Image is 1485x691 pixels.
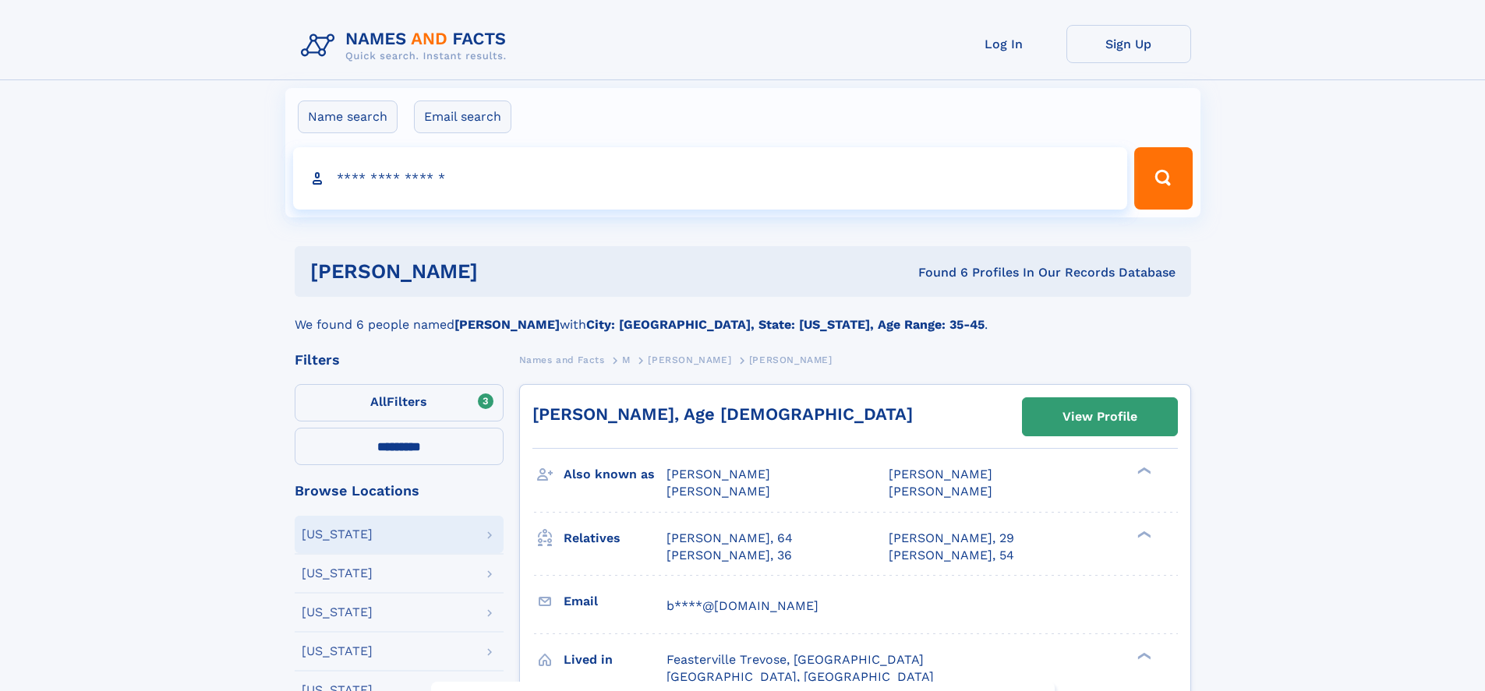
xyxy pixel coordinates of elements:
[622,354,631,365] span: M
[666,484,770,499] span: [PERSON_NAME]
[648,354,731,365] span: [PERSON_NAME]
[889,467,992,481] span: [PERSON_NAME]
[889,530,1014,547] a: [PERSON_NAME], 29
[1133,466,1152,476] div: ❯
[889,547,1014,564] a: [PERSON_NAME], 54
[295,353,504,367] div: Filters
[454,317,560,332] b: [PERSON_NAME]
[648,350,731,369] a: [PERSON_NAME]
[295,297,1191,334] div: We found 6 people named with .
[519,350,605,369] a: Names and Facts
[666,652,924,667] span: Feasterville Trevose, [GEOGRAPHIC_DATA]
[1066,25,1191,63] a: Sign Up
[666,530,793,547] a: [PERSON_NAME], 64
[564,588,666,615] h3: Email
[564,525,666,552] h3: Relatives
[302,606,373,619] div: [US_STATE]
[293,147,1128,210] input: search input
[564,461,666,488] h3: Also known as
[532,404,913,424] a: [PERSON_NAME], Age [DEMOGRAPHIC_DATA]
[298,100,398,133] label: Name search
[564,647,666,673] h3: Lived in
[1062,399,1137,435] div: View Profile
[414,100,511,133] label: Email search
[666,669,934,684] span: [GEOGRAPHIC_DATA], [GEOGRAPHIC_DATA]
[622,350,631,369] a: M
[1133,529,1152,539] div: ❯
[1134,147,1192,210] button: Search Button
[295,25,519,67] img: Logo Names and Facts
[302,528,373,541] div: [US_STATE]
[942,25,1066,63] a: Log In
[302,645,373,658] div: [US_STATE]
[749,354,833,365] span: [PERSON_NAME]
[666,467,770,481] span: [PERSON_NAME]
[698,264,1176,281] div: Found 6 Profiles In Our Records Database
[586,317,985,332] b: City: [GEOGRAPHIC_DATA], State: [US_STATE], Age Range: 35-45
[295,484,504,498] div: Browse Locations
[1023,398,1177,435] a: View Profile
[1133,650,1152,661] div: ❯
[889,484,992,499] span: [PERSON_NAME]
[666,547,792,564] a: [PERSON_NAME], 36
[370,394,387,409] span: All
[302,567,373,580] div: [US_STATE]
[310,262,698,281] h1: [PERSON_NAME]
[295,384,504,421] label: Filters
